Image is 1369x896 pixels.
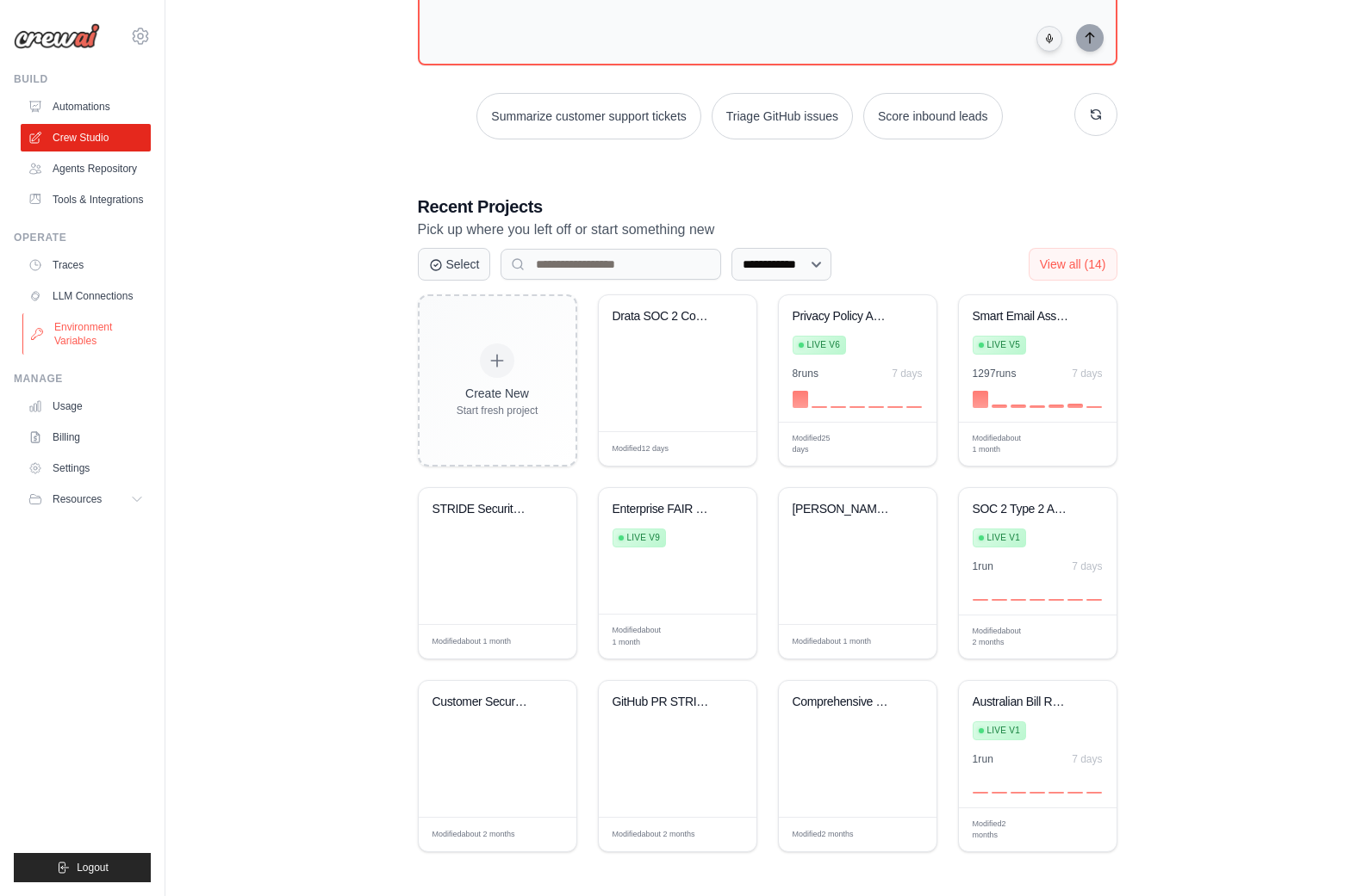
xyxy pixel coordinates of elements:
span: Live v5 [987,338,1020,352]
a: Billing [21,423,151,451]
span: Modified about 1 month [432,636,512,648]
a: Tools & Integrations [21,186,151,213]
div: Day 1: 1 executions [793,391,808,408]
div: STRIDE Security Threat Modeling [432,502,537,517]
div: Day 3: 0 executions [1011,599,1026,601]
span: View all (14) [1040,257,1106,271]
div: Day 1: 0 executions [973,599,988,601]
button: Summarize customer support tickets [476,93,700,139]
div: Day 2: 0 executions [992,792,1007,794]
div: Day 4: 0 executions [1030,599,1045,601]
div: 1 run [973,559,994,573]
div: Day 4: 15 executions [1030,405,1045,407]
div: Day 1: 137 executions [973,391,988,408]
span: Edit [895,635,910,648]
div: Day 3: 0 executions [831,406,846,408]
div: Day 4: 0 executions [1030,792,1045,794]
span: Edit [535,635,550,648]
span: Edit [895,438,910,451]
span: Live v1 [987,724,1020,738]
div: Manage deployment [1025,438,1068,451]
div: Activity over last 7 days [973,580,1103,601]
div: Day 6: 0 executions [1067,599,1083,601]
span: Edit [715,442,730,455]
span: Modified about 1 month [973,433,1026,456]
div: 7 days [1072,752,1102,766]
div: 7 days [892,367,922,380]
div: Activity over last 7 days [973,773,1103,794]
div: Create New [457,385,538,402]
a: Usage [21,392,151,420]
div: Day 3: 24 executions [1011,405,1026,408]
div: Day 2: 0 executions [992,599,1007,601]
span: Modified 2 months [793,829,854,841]
button: Select [418,248,491,281]
span: Manage [1025,824,1056,837]
div: Start fresh project [457,404,538,417]
button: Logout [14,853,151,882]
div: Drata SOC 2 Compliance Gap Report Generator [613,309,717,324]
span: Manage [845,438,876,451]
div: Day 5: 25 executions [1049,405,1064,408]
div: Day 3: 0 executions [1011,792,1026,794]
div: Day 7: 0 executions [1086,599,1102,601]
div: Day 7: 0 executions [1086,792,1102,794]
span: Edit [715,828,730,841]
span: Manage [665,630,696,643]
span: Live v6 [807,338,840,352]
div: Day 6: 0 executions [887,406,903,408]
span: Edit [535,828,550,841]
span: Manage [1025,438,1056,451]
div: Day 4: 0 executions [849,406,865,408]
a: Traces [21,251,151,279]
div: Manage [14,372,151,386]
a: Automations [21,93,151,120]
span: Modified about 1 month [793,636,872,648]
span: Edit [1075,631,1090,644]
div: Activity over last 7 days [973,387,1103,408]
div: Manage deployment [665,630,708,643]
span: Modified about 2 months [973,626,1026,649]
div: Day 7: 0 executions [906,406,922,408]
span: Edit [715,630,730,643]
span: Modified 25 days [793,433,846,456]
div: Build [14,72,151,86]
span: Modified 2 months [973,819,1026,842]
div: 1297 run s [973,367,1017,380]
div: Kandji MDM Reporting Automation [793,502,897,517]
a: Agents Repository [21,155,151,182]
div: Day 5: 0 executions [1049,599,1064,601]
span: Modified about 2 months [613,829,695,841]
div: Day 2: 23 executions [992,405,1007,407]
div: 7 days [1072,367,1102,380]
div: 1 run [973,752,994,766]
div: Smart Email Assistant [973,309,1077,324]
span: Edit [1075,824,1090,837]
span: Manage [1025,631,1056,644]
span: Edit [895,828,910,841]
a: Environment Variables [22,313,152,355]
div: Australian Bill Review Crew [973,695,1077,710]
span: Live v9 [627,531,660,545]
span: Logout [77,861,109,874]
p: Pick up where you left off or start something new [418,219,1117,241]
button: View all (14) [1029,248,1117,281]
div: Day 6: 0 executions [1067,792,1083,794]
div: Manage deployment [845,438,888,451]
button: Click to speak your automation idea [1036,26,1062,52]
a: Settings [21,454,151,482]
div: Activity over last 7 days [793,387,923,408]
span: Live v1 [987,531,1020,545]
button: Triage GitHub issues [712,93,853,139]
div: Operate [14,231,151,244]
h3: Recent Projects [418,195,1117,219]
div: Day 1: 0 executions [973,792,988,794]
a: Crew Studio [21,124,151,151]
div: Privacy Policy Analyzer [793,309,897,324]
div: Customer Security Brief Maker [432,695,537,710]
div: Day 5: 0 executions [868,406,884,408]
div: 7 days [1072,559,1102,573]
div: SOC 2 Type 2 Audit Preparation Crew [973,502,1077,517]
span: Edit [1075,438,1090,451]
button: Score inbound leads [863,93,1003,139]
